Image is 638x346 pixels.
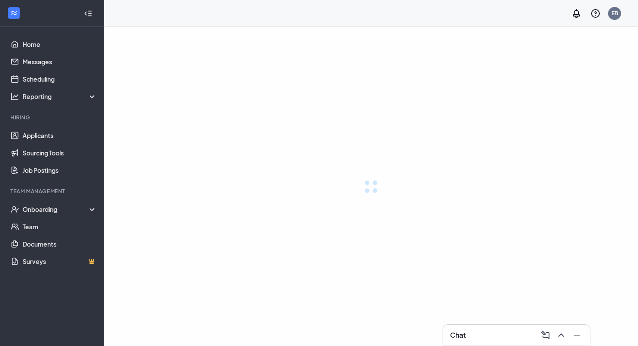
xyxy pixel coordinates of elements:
svg: Collapse [84,9,92,18]
svg: Notifications [571,8,582,19]
svg: Analysis [10,92,19,101]
a: Applicants [23,127,97,144]
div: Onboarding [23,205,97,214]
div: Hiring [10,114,95,121]
a: Messages [23,53,97,70]
a: Scheduling [23,70,97,88]
svg: ChevronUp [556,330,566,340]
svg: ComposeMessage [540,330,551,340]
a: Home [23,36,97,53]
button: ComposeMessage [538,328,552,342]
svg: Minimize [572,330,582,340]
a: Sourcing Tools [23,144,97,161]
button: Minimize [569,328,583,342]
a: Team [23,218,97,235]
svg: UserCheck [10,205,19,214]
div: Reporting [23,92,97,101]
a: SurveysCrown [23,253,97,270]
a: Documents [23,235,97,253]
svg: WorkstreamLogo [10,9,18,17]
div: EB [612,10,618,17]
div: Team Management [10,188,95,195]
button: ChevronUp [553,328,567,342]
a: Job Postings [23,161,97,179]
h3: Chat [450,330,466,340]
svg: QuestionInfo [590,8,601,19]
